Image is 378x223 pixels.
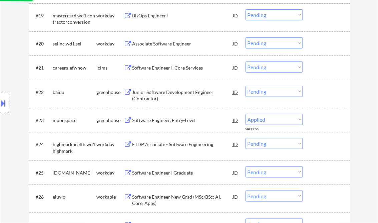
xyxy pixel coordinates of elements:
div: JD [233,114,239,126]
div: BizOps Engineer I [132,12,233,19]
div: #26 [36,194,48,200]
div: Software Engineer I, Core Services [132,65,233,71]
div: [DOMAIN_NAME] [53,170,97,176]
div: selinc.wd1.sel [53,40,97,47]
div: JD [233,9,239,21]
div: Software Engineer, Entry-Level [132,117,233,124]
div: workday [97,12,124,19]
div: Junior Software Development Engineer (Contractor) [132,89,233,102]
div: workday [97,40,124,47]
div: #20 [36,40,48,47]
div: #25 [36,170,48,176]
div: Associate Software Engineer [132,40,233,47]
div: Software Engineer | Graduate [132,170,233,176]
div: workday [97,170,124,176]
div: ETDP Associate - Software Engineering [132,141,233,148]
div: JD [233,62,239,74]
div: JD [233,37,239,49]
div: mastercard.wd1.contractorconversion [53,12,97,25]
div: Software Engineer New Grad (MSc/BSc: AI, Core, Apps) [132,194,233,207]
div: JD [233,138,239,150]
div: JD [233,86,239,98]
div: workable [97,194,124,200]
div: JD [233,166,239,179]
div: JD [233,191,239,203]
div: eluvio [53,194,97,200]
div: #19 [36,12,48,19]
div: success [246,126,272,132]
